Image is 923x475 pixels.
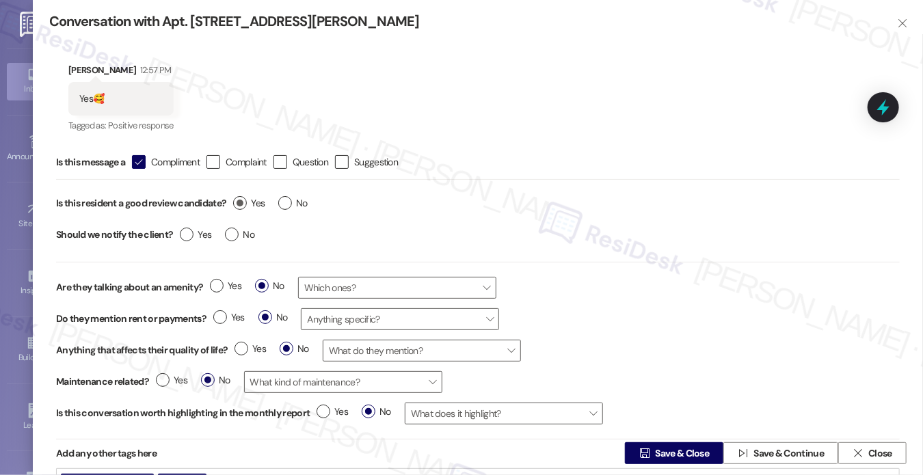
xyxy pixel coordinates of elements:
[280,342,309,356] span: No
[201,373,230,388] span: No
[56,280,203,295] label: Are they talking about an amenity?
[225,228,254,242] span: No
[625,442,723,464] button: Save & Close
[68,63,174,82] div: [PERSON_NAME]
[723,442,838,464] button: Save & Continue
[298,277,496,299] span: Which ones?
[56,155,125,169] span: Is this message a
[151,155,200,169] span: Compliment
[278,196,308,211] span: No
[56,193,226,214] label: Is this resident a good review candidate?
[56,312,206,326] label: Do they mention rent or payments?
[639,448,650,459] i: 
[180,228,211,242] span: Yes
[56,375,149,389] label: Maintenance related?
[226,155,267,169] span: Complaint
[56,406,310,420] label: Is this conversation worth highlighting in the monthly report
[738,448,748,459] i: 
[293,155,328,169] span: Question
[258,310,288,325] span: No
[156,373,187,388] span: Yes
[301,308,499,330] span: Anything specific?
[754,446,825,461] span: Save & Continue
[233,196,265,211] span: Yes
[137,63,172,77] div: 12:57 PM
[656,446,710,461] span: Save & Close
[898,18,908,29] i: 
[354,155,398,169] span: Suggestion
[210,279,241,293] span: Yes
[56,343,228,357] label: Anything that affects their quality of life?
[213,310,245,325] span: Yes
[362,405,391,419] span: No
[49,12,875,31] div: Conversation with Apt. [STREET_ADDRESS][PERSON_NAME]
[838,442,907,464] button: Close
[108,120,174,131] span: Positive response
[79,92,104,106] div: Yes🥰
[56,224,173,245] label: Should we notify the client?
[235,342,266,356] span: Yes
[853,448,863,459] i: 
[323,340,521,362] span: What do they mention?
[868,446,892,461] span: Close
[405,403,603,424] span: What does it highlight?
[317,405,348,419] span: Yes
[255,279,284,293] span: No
[134,155,143,169] i: 
[68,116,174,135] div: Tagged as:
[244,371,442,393] span: What kind of maintenance?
